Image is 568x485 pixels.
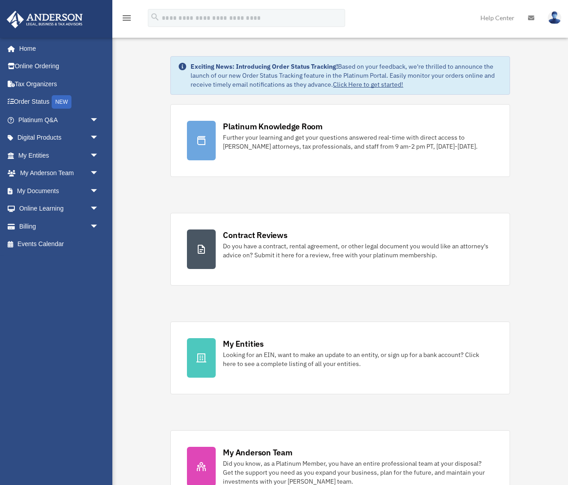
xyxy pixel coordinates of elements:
div: Do you have a contract, rental agreement, or other legal document you would like an attorney's ad... [223,242,493,260]
a: My Entities Looking for an EIN, want to make an update to an entity, or sign up for a bank accoun... [170,322,510,394]
span: arrow_drop_down [90,200,108,218]
a: Home [6,40,108,57]
span: arrow_drop_down [90,182,108,200]
div: Based on your feedback, we're thrilled to announce the launch of our new Order Status Tracking fe... [191,62,502,89]
a: Click Here to get started! [333,80,403,88]
div: My Anderson Team [223,447,292,458]
a: Contract Reviews Do you have a contract, rental agreement, or other legal document you would like... [170,213,510,286]
i: menu [121,13,132,23]
span: arrow_drop_down [90,164,108,183]
span: arrow_drop_down [90,129,108,147]
img: Anderson Advisors Platinum Portal [4,11,85,28]
strong: Exciting News: Introducing Order Status Tracking! [191,62,338,71]
a: My Documentsarrow_drop_down [6,182,112,200]
a: Events Calendar [6,235,112,253]
a: My Entitiesarrow_drop_down [6,146,112,164]
div: Further your learning and get your questions answered real-time with direct access to [PERSON_NAM... [223,133,493,151]
div: Platinum Knowledge Room [223,121,323,132]
a: Online Learningarrow_drop_down [6,200,112,218]
div: NEW [52,95,71,109]
div: Contract Reviews [223,229,287,241]
a: Online Ordering [6,57,112,75]
a: Platinum Q&Aarrow_drop_down [6,111,112,129]
span: arrow_drop_down [90,217,108,236]
a: Platinum Knowledge Room Further your learning and get your questions answered real-time with dire... [170,104,510,177]
a: Digital Productsarrow_drop_down [6,129,112,147]
a: Order StatusNEW [6,93,112,111]
a: Billingarrow_drop_down [6,217,112,235]
a: My Anderson Teamarrow_drop_down [6,164,112,182]
a: Tax Organizers [6,75,112,93]
img: User Pic [548,11,561,24]
span: arrow_drop_down [90,111,108,129]
span: arrow_drop_down [90,146,108,165]
a: menu [121,16,132,23]
i: search [150,12,160,22]
div: My Entities [223,338,263,349]
div: Looking for an EIN, want to make an update to an entity, or sign up for a bank account? Click her... [223,350,493,368]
